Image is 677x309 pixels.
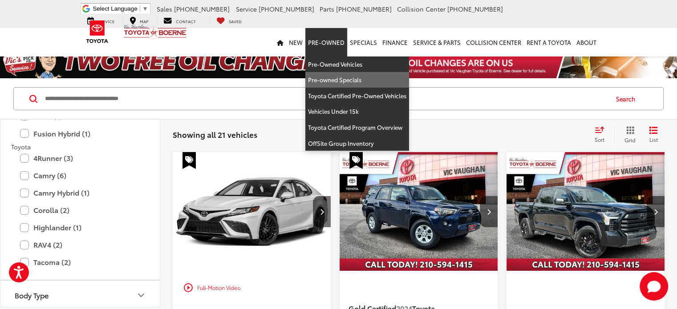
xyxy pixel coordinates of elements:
span: Collision Center [397,4,446,13]
a: Rent a Toyota [524,28,574,56]
span: Service [236,4,257,13]
a: Pre-owned Specials [305,72,409,88]
a: Toyota Certified Pre-Owned Vehicles [305,88,409,104]
svg: Start Chat [640,272,668,301]
a: Pre-Owned [305,28,347,56]
span: [PHONE_NUMBER] [259,4,314,13]
span: Parts [320,4,334,13]
a: 2023 Toyota Camry XSE2023 Toyota Camry XSE2023 Toyota Camry XSE2023 Toyota Camry XSE [172,152,332,271]
span: List [649,136,658,143]
div: 2024 Toyota 4Runner SR5 0 [339,152,499,271]
a: New [286,28,305,56]
label: Camry (6) [20,168,140,183]
a: Map [123,16,155,25]
a: Pre-Owned Vehicles [305,56,409,72]
label: RAV4 (2) [20,237,140,253]
label: Fusion Hybrid (1) [20,126,140,141]
span: [PHONE_NUMBER] [336,4,392,13]
img: 2023 Toyota Camry XSE [172,152,332,272]
a: About [574,28,599,56]
a: Service & Parts: Opens in a new tab [410,28,463,56]
a: Contact [157,16,203,25]
span: Special [349,152,363,169]
span: Sales [157,4,172,13]
button: Search [608,88,648,110]
span: ▼ [142,5,148,12]
a: Select Language​ [93,5,148,12]
label: Camry Hybrid (1) [20,185,140,201]
a: OffSite Group Inventory [305,136,409,151]
span: Showing all 21 vehicles [173,129,257,140]
span: [PHONE_NUMBER] [174,4,230,13]
button: Next image [480,196,498,227]
button: Select sort value [590,126,614,144]
span: Sort [595,136,604,143]
span: [PHONE_NUMBER] [447,4,503,13]
span: Select Language [93,5,138,12]
a: Vehicles Under 15k [305,104,409,120]
button: List View [642,126,665,144]
button: Toggle Chat Window [640,272,668,301]
input: Search by Make, Model, or Keyword [44,88,608,109]
a: Finance [380,28,410,56]
a: Home [274,28,286,56]
span: Toyota [11,142,31,151]
span: Saved [229,18,242,24]
div: 2022 Toyota Tundra SR5 0 [506,152,665,271]
span: Grid [624,136,636,144]
label: Highlander (1) [20,220,140,235]
label: Tacoma (2) [20,254,140,270]
div: 2023 Toyota Camry XSE 0 [172,152,332,271]
button: Grid View [614,126,642,144]
a: Specials [347,28,380,56]
a: Service [81,16,121,25]
a: Toyota Certified Program Overview [305,120,409,136]
div: Body Type [15,291,49,299]
label: 4Runner (3) [20,150,140,166]
img: Vic Vaughan Toyota of Boerne [123,24,187,40]
button: Next image [647,196,665,227]
span: Special [182,152,196,169]
div: Body Type [136,290,146,301]
img: Toyota [81,17,114,46]
img: 2024 Toyota 4Runner SR5 [339,152,499,272]
img: 2022 Toyota Tundra SR5 [506,152,665,272]
label: Corolla (2) [20,202,140,218]
a: 2022 Toyota Tundra SR52022 Toyota Tundra SR52022 Toyota Tundra SR52022 Toyota Tundra SR5 [506,152,665,271]
a: 2024 Toyota 4Runner SR52024 Toyota 4Runner SR52024 Toyota 4Runner SR52024 Toyota 4Runner SR5 [339,152,499,271]
a: My Saved Vehicles [210,16,248,25]
a: Collision Center [463,28,524,56]
button: Next image [313,196,331,227]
